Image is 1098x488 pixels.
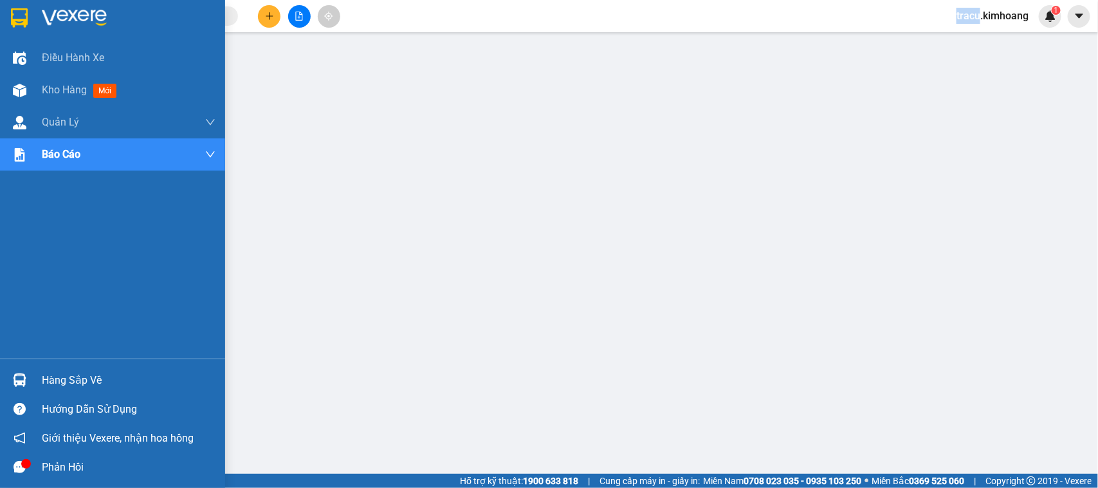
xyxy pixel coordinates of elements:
[13,52,26,65] img: warehouse-icon
[318,5,340,28] button: aim
[11,8,28,28] img: logo-vxr
[14,432,26,444] span: notification
[523,476,578,486] strong: 1900 633 818
[42,114,79,130] span: Quản Lý
[13,373,26,387] img: warehouse-icon
[909,476,964,486] strong: 0369 525 060
[974,474,976,488] span: |
[205,149,215,160] span: down
[265,12,274,21] span: plus
[872,474,964,488] span: Miền Bắc
[42,458,215,477] div: Phản hồi
[865,478,868,483] span: ⚪️
[14,461,26,473] span: message
[258,5,280,28] button: plus
[1045,10,1056,22] img: icon-new-feature
[42,84,87,96] span: Kho hàng
[1054,6,1058,15] span: 1
[13,148,26,162] img: solution-icon
[324,12,333,21] span: aim
[460,474,578,488] span: Hỗ trợ kỹ thuật:
[42,146,80,162] span: Báo cáo
[14,403,26,415] span: question-circle
[93,84,116,98] span: mới
[1074,10,1085,22] span: caret-down
[295,12,304,21] span: file-add
[13,84,26,97] img: warehouse-icon
[1068,5,1090,28] button: caret-down
[42,430,194,446] span: Giới thiệu Vexere, nhận hoa hồng
[946,8,1039,24] span: tracu.kimhoang
[205,117,215,127] span: down
[42,50,104,66] span: Điều hành xe
[42,400,215,419] div: Hướng dẫn sử dụng
[1052,6,1061,15] sup: 1
[1027,476,1036,485] span: copyright
[588,474,590,488] span: |
[288,5,311,28] button: file-add
[703,474,861,488] span: Miền Nam
[42,371,215,390] div: Hàng sắp về
[599,474,700,488] span: Cung cấp máy in - giấy in:
[744,476,861,486] strong: 0708 023 035 - 0935 103 250
[13,116,26,129] img: warehouse-icon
